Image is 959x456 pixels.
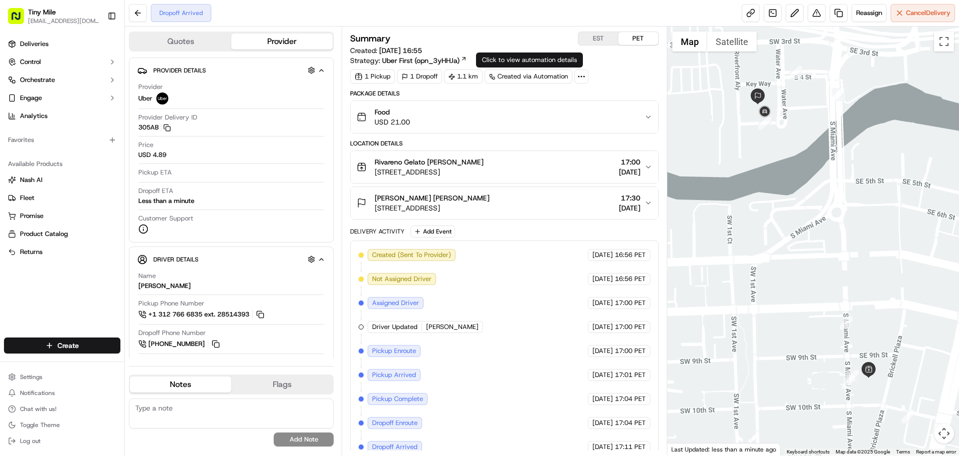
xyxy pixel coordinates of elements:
span: 17:30 [619,193,640,203]
a: [PHONE_NUMBER] [138,338,221,349]
span: Create [57,340,79,350]
div: Strategy: [350,55,467,65]
a: Created via Automation [484,69,572,83]
span: Nash AI [20,175,42,184]
span: [STREET_ADDRESS] [375,167,483,177]
p: Welcome 👋 [10,40,182,56]
button: [EMAIL_ADDRESS][DOMAIN_NAME] [28,17,99,25]
span: Deliveries [20,39,48,48]
span: Dropoff Arrived [372,442,418,451]
button: Flags [231,376,333,392]
button: Rivareno Gelato [PERSON_NAME][STREET_ADDRESS]17:00[DATE] [351,151,658,183]
div: Package Details [350,89,658,97]
span: Chat with us! [20,405,56,413]
span: 17:00 PET [615,322,646,331]
button: Keyboard shortcuts [787,448,830,455]
a: 💻API Documentation [80,141,164,159]
button: EST [578,32,618,45]
span: Dropoff Phone Number [138,328,206,337]
span: 17:04 PET [615,394,646,403]
span: Pylon [99,169,121,177]
a: 📗Knowledge Base [6,141,80,159]
img: Google [670,442,703,455]
span: [DATE] [592,250,613,259]
button: Chat with us! [4,402,120,416]
span: +1 312 766 6835 ext. 28514393 [148,310,249,319]
div: Last Updated: less than a minute ago [667,443,781,455]
button: Quotes [130,33,231,49]
span: 17:04 PET [615,418,646,427]
span: [PERSON_NAME] [PERSON_NAME] [375,193,489,203]
span: Notifications [20,389,55,397]
span: USD 4.89 [138,150,166,159]
a: Report a map error [916,449,956,454]
span: [DATE] [619,203,640,213]
span: Log out [20,437,40,445]
button: Reassign [852,4,887,22]
span: 17:11 PET [615,442,646,451]
div: Location Details [350,139,658,147]
span: USD 21.00 [375,117,410,127]
div: Delivery Activity [350,227,405,235]
span: Reassign [856,8,882,17]
button: Fleet [4,190,120,206]
button: Nash AI [4,172,120,188]
button: Engage [4,90,120,106]
span: [PERSON_NAME] [426,322,479,331]
span: [DATE] [592,394,613,403]
span: [DATE] [592,346,613,355]
div: Available Products [4,156,120,172]
div: 1 Dropoff [397,69,442,83]
span: Control [20,57,41,66]
div: Favorites [4,132,120,148]
a: Terms (opens in new tab) [896,449,910,454]
span: Created (Sent To Provider) [372,250,451,259]
img: uber-new-logo.jpeg [156,92,168,104]
button: Orchestrate [4,72,120,88]
div: Less than a minute [138,196,194,205]
span: Fleet [20,193,34,202]
button: Provider [231,33,333,49]
span: Assigned Driver [372,298,419,307]
button: Notes [130,376,231,392]
span: Pickup Enroute [372,346,416,355]
span: Dropoff Enroute [372,418,418,427]
span: Uber First (opn_3yHHJa) [382,55,460,65]
span: Customer Support [138,214,193,223]
div: 7 [758,116,771,129]
h3: Summary [350,34,391,43]
span: Price [138,140,153,149]
button: Notifications [4,386,120,400]
div: 3 [846,370,859,383]
span: [DATE] [592,322,613,331]
span: Name [138,271,156,280]
span: Map data ©2025 Google [836,449,890,454]
span: Promise [20,211,43,220]
a: Uber First (opn_3yHHJa) [382,55,467,65]
span: [DATE] [592,298,613,307]
span: [DATE] [592,274,613,283]
button: Add Event [411,225,455,237]
span: Created: [350,45,422,55]
span: Product Catalog [20,229,68,238]
span: [DATE] [592,418,613,427]
div: 📗 [10,146,18,154]
button: Toggle Theme [4,418,120,432]
img: Nash [10,10,30,30]
button: Create [4,337,120,353]
span: Engage [20,93,42,102]
button: Tiny Mile[EMAIL_ADDRESS][DOMAIN_NAME] [4,4,103,28]
span: Orchestrate [20,75,55,84]
button: Settings [4,370,120,384]
span: Pickup ETA [138,168,172,177]
button: Show satellite imagery [707,31,757,51]
div: 1.1 km [444,69,482,83]
button: +1 312 766 6835 ext. 28514393 [138,309,266,320]
span: [DATE] [592,370,613,379]
span: Pickup Arrived [372,370,416,379]
span: Driver Details [153,255,198,263]
button: Map camera controls [934,423,954,443]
